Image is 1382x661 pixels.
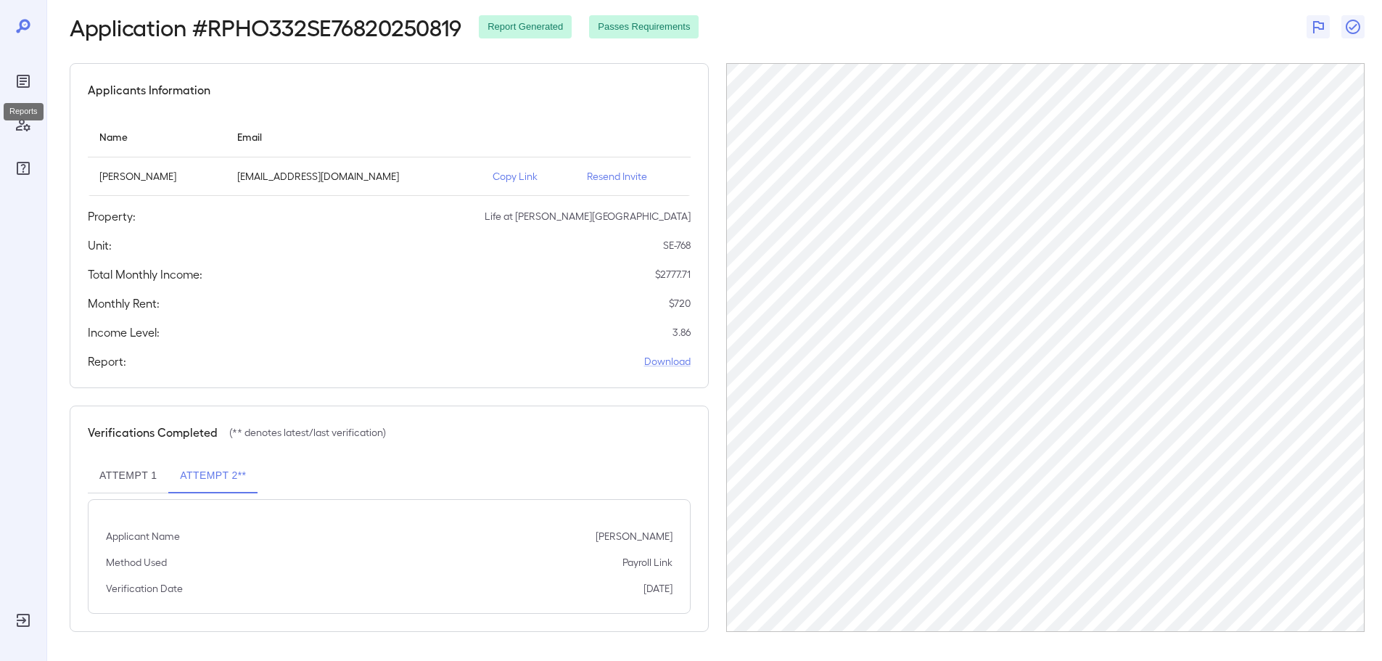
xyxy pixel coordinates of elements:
[479,20,572,34] span: Report Generated
[673,325,691,340] p: 3.86
[589,20,699,34] span: Passes Requirements
[88,237,112,254] h5: Unit:
[88,208,136,225] h5: Property:
[88,424,218,441] h5: Verifications Completed
[655,267,691,282] p: $ 2777.71
[70,14,461,40] h2: Application # RPHO332SE76820250819
[106,529,180,543] p: Applicant Name
[106,581,183,596] p: Verification Date
[237,169,469,184] p: [EMAIL_ADDRESS][DOMAIN_NAME]
[88,324,160,341] h5: Income Level:
[596,529,673,543] p: [PERSON_NAME]
[12,157,35,180] div: FAQ
[88,459,168,493] button: Attempt 1
[493,169,564,184] p: Copy Link
[106,555,167,570] p: Method Used
[88,266,202,283] h5: Total Monthly Income:
[229,425,386,440] p: (** denotes latest/last verification)
[88,81,210,99] h5: Applicants Information
[663,238,691,253] p: SE-768
[226,116,481,157] th: Email
[587,169,679,184] p: Resend Invite
[669,296,691,311] p: $ 720
[622,555,673,570] p: Payroll Link
[644,354,691,369] a: Download
[485,209,691,223] p: Life at [PERSON_NAME][GEOGRAPHIC_DATA]
[88,116,691,196] table: simple table
[4,103,44,120] div: Reports
[88,116,226,157] th: Name
[12,70,35,93] div: Reports
[12,113,35,136] div: Manage Users
[12,609,35,632] div: Log Out
[99,169,214,184] p: [PERSON_NAME]
[168,459,258,493] button: Attempt 2**
[88,353,126,370] h5: Report:
[88,295,160,312] h5: Monthly Rent:
[643,581,673,596] p: [DATE]
[1341,15,1365,38] button: Close Report
[1307,15,1330,38] button: Flag Report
